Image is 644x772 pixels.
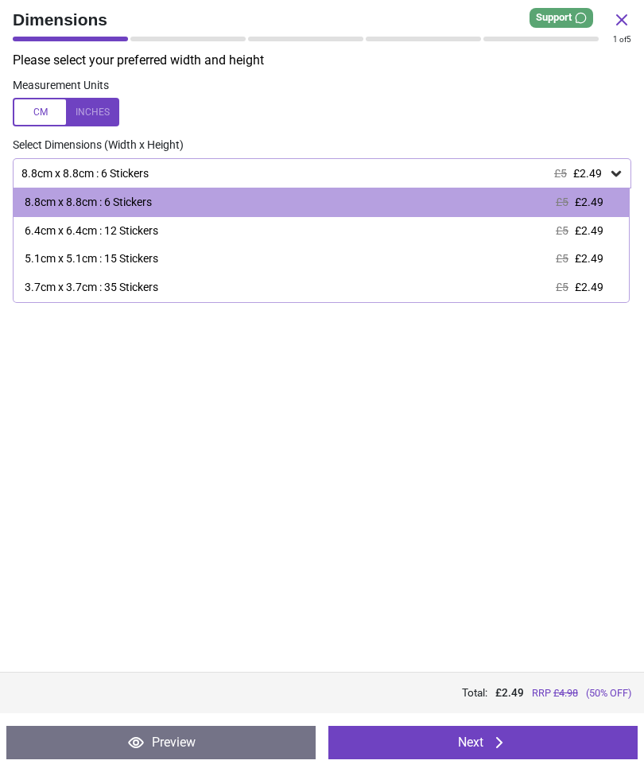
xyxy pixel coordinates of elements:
[556,196,568,208] span: £5
[20,167,608,180] div: 8.8cm x 8.8cm : 6 Stickers
[6,726,316,759] button: Preview
[554,167,567,180] span: £5
[13,52,644,69] p: Please select your preferred width and height
[575,281,603,293] span: £2.49
[573,167,602,180] span: £2.49
[556,281,568,293] span: £5
[25,251,158,267] div: 5.1cm x 5.1cm : 15 Stickers
[532,686,578,700] span: RRP
[553,687,578,699] span: £ 4.98
[25,280,158,296] div: 3.7cm x 3.7cm : 35 Stickers
[575,252,603,265] span: £2.49
[25,195,152,211] div: 8.8cm x 8.8cm : 6 Stickers
[13,78,109,94] label: Measurement Units
[613,35,618,44] span: 1
[328,726,638,759] button: Next
[502,686,524,699] span: 2.49
[13,8,612,31] span: Dimensions
[25,223,158,239] div: 6.4cm x 6.4cm : 12 Stickers
[13,685,631,700] div: Total:
[556,252,568,265] span: £5
[575,224,603,237] span: £2.49
[495,685,524,700] span: £
[556,224,568,237] span: £5
[530,8,593,28] div: Support
[613,34,631,45] div: of 5
[575,196,603,208] span: £2.49
[586,686,631,700] span: (50% OFF)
